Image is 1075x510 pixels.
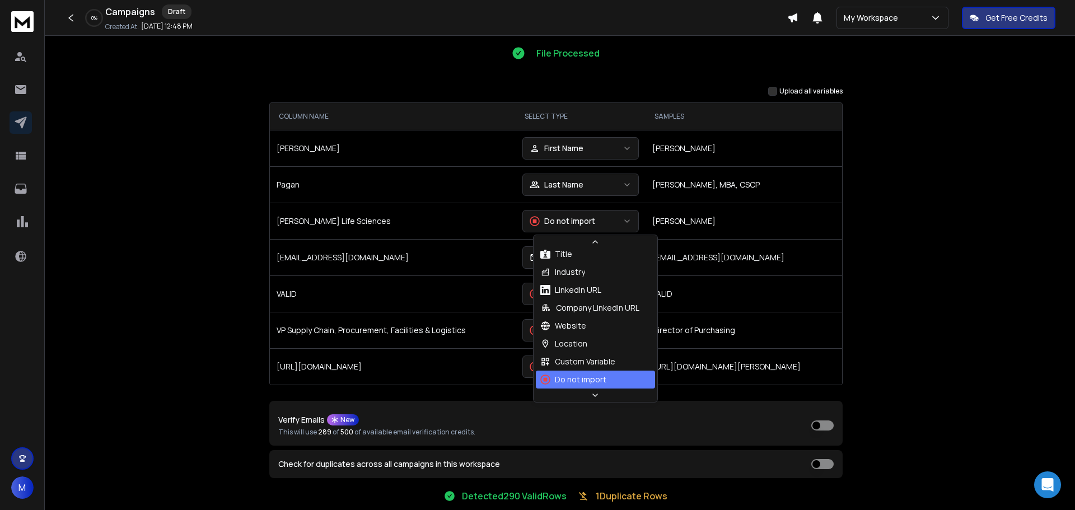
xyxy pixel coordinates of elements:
div: Do not import [540,374,606,385]
div: Do not import [530,288,595,300]
div: LinkedIn URL [540,284,601,296]
td: [EMAIL_ADDRESS][DOMAIN_NAME] [646,239,842,275]
td: VALID [646,275,842,312]
img: logo [11,11,34,32]
p: [DATE] 12:48 PM [141,22,193,31]
td: VALID [270,275,516,312]
div: Do not import [530,361,595,372]
td: Pagan [270,166,516,203]
span: 500 [340,427,353,437]
div: Industry [540,266,585,278]
p: Get Free Credits [985,12,1048,24]
div: New [327,414,359,425]
div: Open Intercom Messenger [1034,471,1061,498]
td: [URL][DOMAIN_NAME][PERSON_NAME] [646,348,842,385]
div: Draft [162,4,191,19]
td: [PERSON_NAME] Life Sciences [270,203,516,239]
div: Do not import [530,216,595,227]
td: [EMAIL_ADDRESS][DOMAIN_NAME] [270,239,516,275]
label: Upload all variables [779,87,843,96]
p: Created At: [105,22,139,31]
div: Company LinkedIn URL [540,302,639,314]
div: Location [540,338,587,349]
div: Custom Variable [540,356,615,367]
label: Check for duplicates across all campaigns in this workspace [278,460,500,468]
h1: Campaigns [105,5,155,18]
div: First Name [530,143,583,154]
th: SAMPLES [646,103,842,130]
div: Website [540,320,586,331]
td: Director of Purchasing [646,312,842,348]
div: Do not import [530,325,595,336]
p: This will use of of available email verification credits. [278,428,475,437]
p: Verify Emails [278,416,325,424]
td: VP Supply Chain, Procurement, Facilities & Logistics [270,312,516,348]
td: [PERSON_NAME] [646,130,842,166]
div: Last Name [530,179,583,190]
td: [PERSON_NAME], MBA, CSCP [646,166,842,203]
p: Detected 290 Valid Rows [462,489,567,503]
p: File Processed [536,46,600,60]
div: Title [540,249,572,260]
td: [PERSON_NAME] [646,203,842,239]
div: Email [530,252,563,263]
td: [URL][DOMAIN_NAME] [270,348,516,385]
td: [PERSON_NAME] [270,130,516,166]
th: COLUMN NAME [270,103,516,130]
span: 289 [318,427,331,437]
span: M [11,476,34,499]
p: 1 Duplicate Rows [596,489,667,503]
p: My Workspace [844,12,903,24]
th: SELECT TYPE [516,103,646,130]
p: 0 % [91,15,97,21]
